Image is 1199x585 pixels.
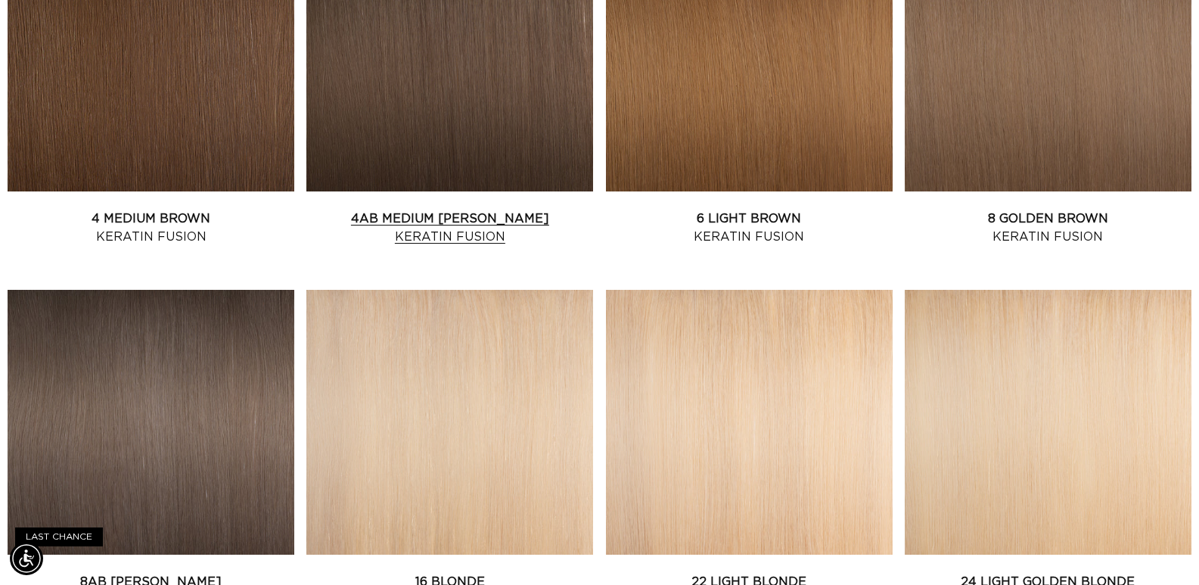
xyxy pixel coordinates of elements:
[10,542,43,575] div: Accessibility Menu
[606,210,893,246] a: 6 Light Brown Keratin Fusion
[8,210,294,246] a: 4 Medium Brown Keratin Fusion
[905,210,1191,246] a: 8 Golden Brown Keratin Fusion
[1123,512,1199,585] iframe: Chat Widget
[306,210,593,246] a: 4AB Medium [PERSON_NAME] Keratin Fusion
